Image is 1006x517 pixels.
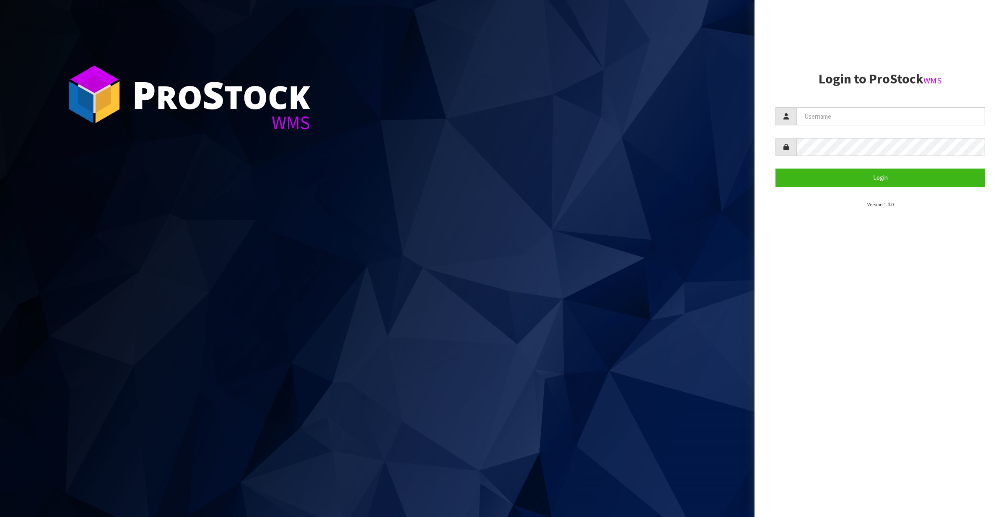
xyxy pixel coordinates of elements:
input: Username [796,107,985,125]
small: WMS [923,75,942,86]
button: Login [775,169,985,187]
div: ro tock [132,75,310,113]
span: S [202,69,224,120]
img: ProStock Cube [63,63,126,126]
h2: Login to ProStock [775,72,985,86]
small: Version 1.0.0 [867,201,894,208]
div: WMS [132,113,310,132]
span: P [132,69,156,120]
